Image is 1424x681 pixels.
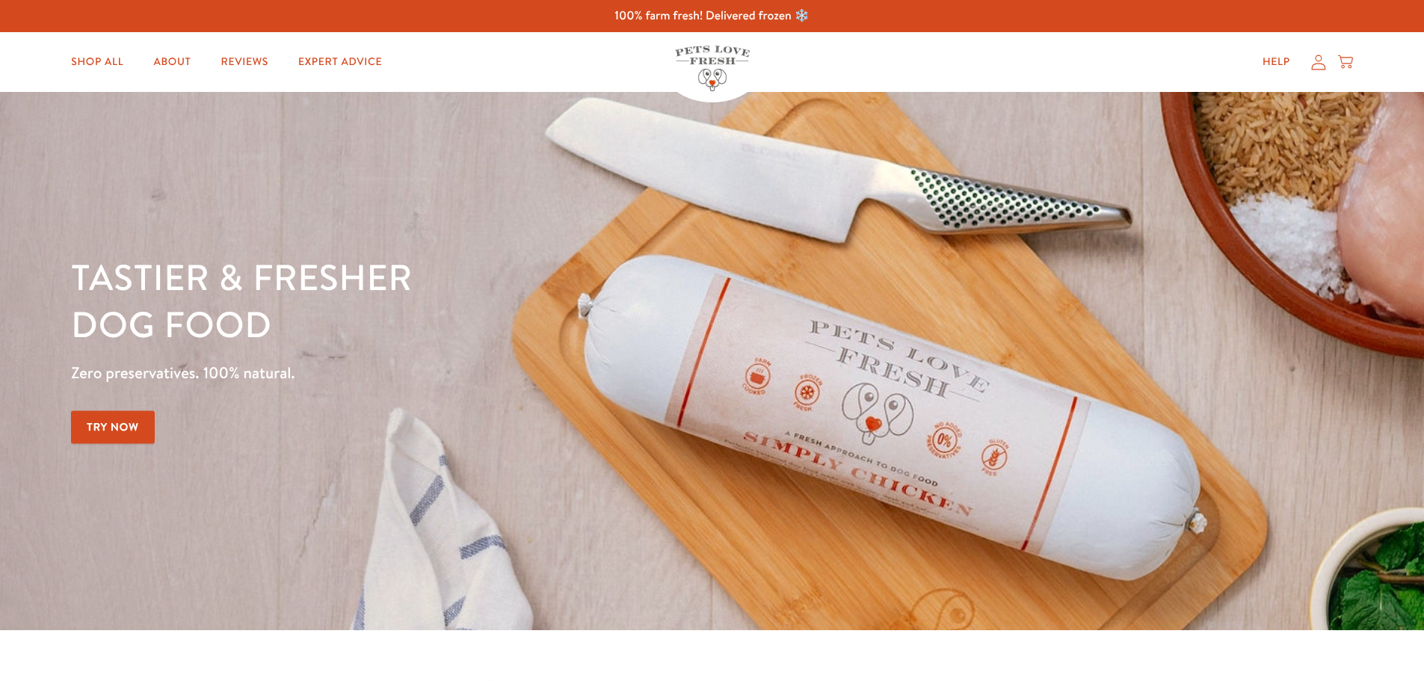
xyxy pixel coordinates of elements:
[209,47,280,77] a: Reviews
[59,47,135,77] a: Shop All
[1251,47,1302,77] a: Help
[286,47,394,77] a: Expert Advice
[71,255,925,348] h1: Tastier & fresher dog food
[675,46,750,91] img: Pets Love Fresh
[71,410,155,444] a: Try Now
[141,47,203,77] a: About
[71,360,925,386] p: Zero preservatives. 100% natural.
